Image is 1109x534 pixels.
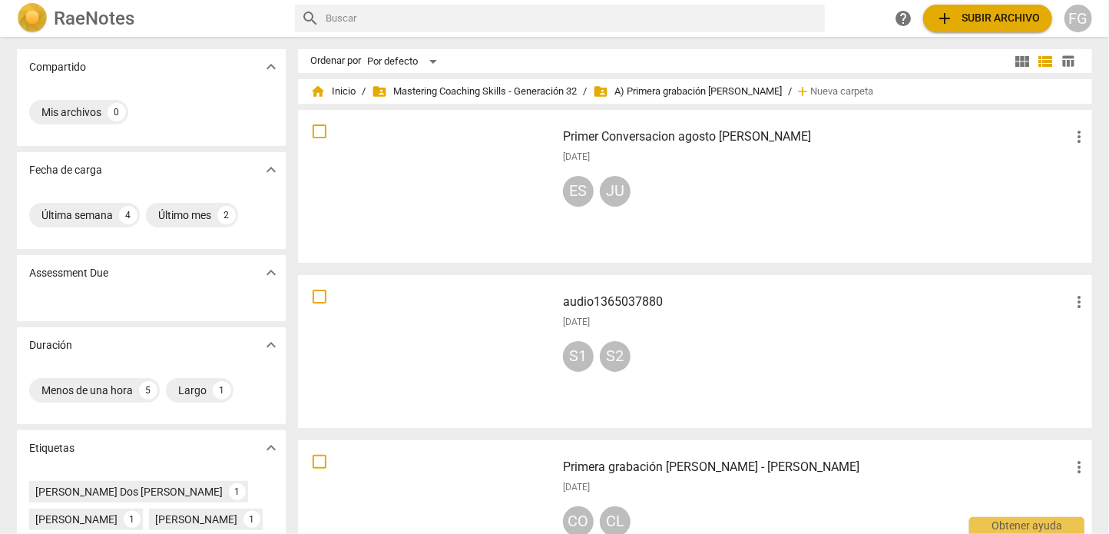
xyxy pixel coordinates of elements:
[1036,52,1054,71] span: view_list
[139,381,157,400] div: 5
[229,483,246,500] div: 1
[923,5,1052,32] button: Subir
[260,333,283,357] button: Mostrar más
[17,3,283,34] a: LogoRaeNotes
[158,207,211,223] div: Último mes
[372,84,577,99] span: Mastering Coaching Skills - Generación 32
[29,265,108,281] p: Assessment Due
[563,316,590,329] span: [DATE]
[788,86,792,98] span: /
[262,58,280,76] span: expand_more
[367,49,442,74] div: Por defecto
[563,341,594,372] div: S1
[1070,293,1088,311] span: more_vert
[29,440,74,456] p: Etiquetas
[217,206,236,224] div: 2
[262,264,280,282] span: expand_more
[563,458,1070,476] h3: Primera grabación de Agosto - Estefania Aguirre
[29,59,86,75] p: Compartido
[310,55,361,67] div: Ordenar por
[310,84,326,99] span: home
[593,84,608,99] span: folder_shared
[41,383,133,398] div: Menos de una hora
[563,481,590,494] span: [DATE]
[108,103,126,121] div: 0
[124,511,141,528] div: 1
[810,86,873,98] span: Nueva carpeta
[303,280,1087,423] a: audio1365037880[DATE]S1S2
[1013,52,1031,71] span: view_module
[260,55,283,78] button: Mostrar más
[326,6,819,31] input: Buscar
[563,151,590,164] span: [DATE]
[894,9,912,28] span: help
[1070,458,1088,476] span: more_vert
[600,176,631,207] div: JU
[1034,50,1057,73] button: Lista
[1011,50,1034,73] button: Cuadrícula
[119,206,137,224] div: 4
[795,84,810,99] span: add
[1057,50,1080,73] button: Tabla
[262,161,280,179] span: expand_more
[35,484,223,499] div: [PERSON_NAME] Dos [PERSON_NAME]
[583,86,587,98] span: /
[889,5,917,32] a: Obtener ayuda
[600,341,631,372] div: S2
[260,436,283,459] button: Mostrar más
[41,207,113,223] div: Última semana
[563,128,1070,146] h3: Primer Conversacion agosto Esther Gerez
[969,517,1084,534] div: Obtener ayuda
[260,158,283,181] button: Mostrar más
[262,336,280,354] span: expand_more
[1070,128,1088,146] span: more_vert
[155,512,237,527] div: [PERSON_NAME]
[41,104,101,120] div: Mis archivos
[213,381,231,400] div: 1
[262,439,280,457] span: expand_more
[17,3,48,34] img: Logo
[1064,5,1092,32] button: FG
[1061,54,1076,68] span: table_chart
[593,84,782,99] span: A) Primera grabación [PERSON_NAME]
[35,512,118,527] div: [PERSON_NAME]
[243,511,260,528] div: 1
[303,115,1087,257] a: Primer Conversacion agosto [PERSON_NAME][DATE]ESJU
[29,162,102,178] p: Fecha de carga
[301,9,319,28] span: search
[310,84,356,99] span: Inicio
[563,293,1070,311] h3: audio1365037880
[362,86,366,98] span: /
[935,9,1040,28] span: Subir archivo
[935,9,954,28] span: add
[260,261,283,284] button: Mostrar más
[29,337,72,353] p: Duración
[372,84,387,99] span: folder_shared
[563,176,594,207] div: ES
[178,383,207,398] div: Largo
[54,8,134,29] h2: RaeNotes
